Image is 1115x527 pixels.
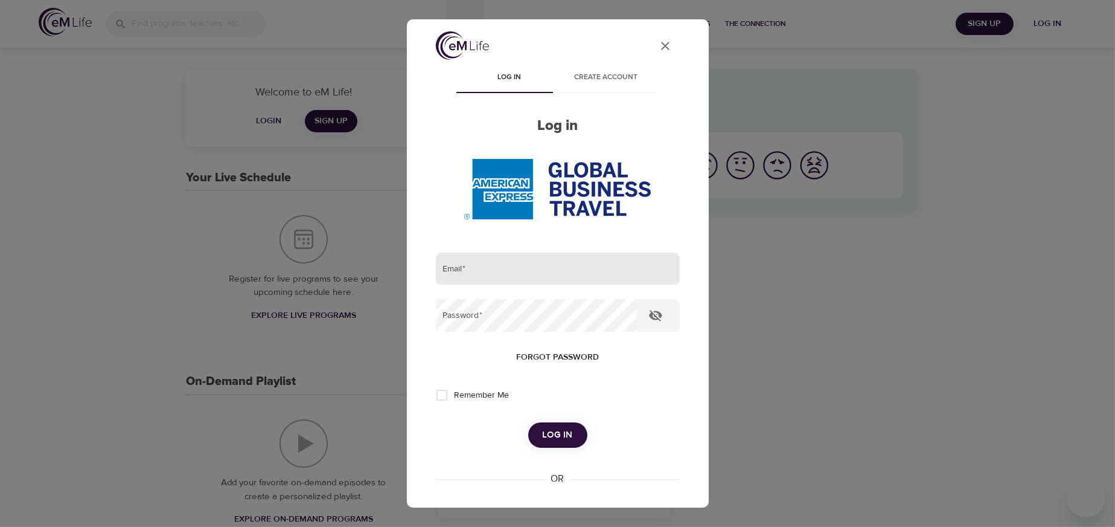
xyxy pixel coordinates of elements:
[464,159,650,219] img: AmEx%20GBT%20logo.png
[436,64,680,93] div: disabled tabs example
[436,117,680,135] h2: Log in
[651,31,680,60] button: close
[543,427,573,443] span: Log in
[436,31,489,60] img: logo
[546,472,569,486] div: OR
[528,422,587,448] button: Log in
[468,71,551,84] span: Log in
[516,350,599,365] span: Forgot password
[565,71,647,84] span: Create account
[511,346,604,369] button: Forgot password
[455,389,510,402] span: Remember Me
